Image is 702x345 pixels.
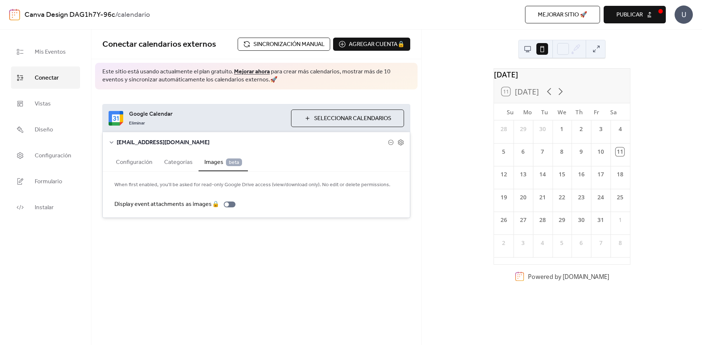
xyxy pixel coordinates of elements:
div: 2 [577,125,585,133]
div: 24 [596,193,605,202]
a: Canva Design DAG1h7Y-96c [24,8,115,22]
div: 29 [558,216,566,224]
span: Seleccionar Calendarios [314,114,391,123]
span: Diseño [35,124,53,135]
div: 7 [538,147,547,156]
div: U [675,5,693,24]
a: Mejorar ahora [234,66,270,77]
div: Tu [536,103,553,120]
span: Instalar [35,202,54,213]
span: Mejorar sitio 🚀 [538,11,587,19]
div: 8 [558,147,566,156]
span: [EMAIL_ADDRESS][DOMAIN_NAME] [117,138,388,147]
div: 22 [558,193,566,202]
span: Conectar calendarios externos [102,37,216,53]
div: 3 [519,239,527,247]
span: Google Calendar [129,110,285,119]
div: 7 [596,239,605,247]
button: Images beta [199,153,248,171]
button: Sincronización manual [238,38,330,51]
button: Seleccionar Calendarios [291,110,404,127]
span: Formulario [35,176,62,187]
div: Th [570,103,588,120]
div: 31 [596,216,605,224]
a: [DOMAIN_NAME] [562,272,609,280]
div: 10 [596,147,605,156]
div: [DATE] [494,69,630,80]
span: Images [204,158,242,167]
div: 19 [499,193,507,202]
div: 11 [616,147,624,156]
span: When first enabled, you'll be asked for read-only Google Drive access (view/download only). No ed... [114,181,390,189]
div: 29 [519,125,527,133]
div: Powered by [528,272,609,280]
div: 20 [519,193,527,202]
span: Publicar [616,11,643,19]
div: Su [501,103,518,120]
div: 13 [519,170,527,179]
div: 17 [596,170,605,179]
a: Diseño [11,118,80,141]
div: 26 [499,216,507,224]
div: 5 [558,239,566,247]
div: 30 [538,125,547,133]
img: logo [9,9,20,20]
span: Mis Eventos [35,46,66,58]
div: 25 [616,193,624,202]
div: 6 [519,147,527,156]
span: beta [226,158,242,166]
a: Vistas [11,92,80,115]
button: Publicar [604,6,666,23]
div: 30 [577,216,585,224]
b: calendario [117,8,150,22]
div: 15 [558,170,566,179]
div: 4 [616,125,624,133]
b: / [115,8,117,22]
span: Configuración [35,150,71,161]
button: Categorías [158,153,199,170]
div: 28 [538,216,547,224]
a: Mis Eventos [11,41,80,63]
a: Configuración [11,144,80,166]
div: 5 [499,147,507,156]
button: Mejorar sitio 🚀 [525,6,600,23]
span: Eliminar [129,120,145,126]
div: 16 [577,170,585,179]
div: 8 [616,239,624,247]
a: Instalar [11,196,80,218]
div: 2 [499,239,507,247]
a: Formulario [11,170,80,192]
div: 9 [577,147,585,156]
div: 1 [616,216,624,224]
div: 12 [499,170,507,179]
div: 23 [577,193,585,202]
span: Sincronización manual [253,40,325,49]
div: Mo [519,103,536,120]
img: google [109,111,123,126]
div: 21 [538,193,547,202]
span: Conectar [35,72,59,84]
div: 28 [499,125,507,133]
a: Conectar [11,66,80,89]
div: We [553,103,570,120]
div: 1 [558,125,566,133]
div: 4 [538,239,547,247]
div: Fr [588,103,605,120]
button: Configuración [110,153,158,170]
span: Este sitio está usando actualmente el plan gratuito. para crear más calendarios, mostrar más de 1... [102,68,410,84]
div: 14 [538,170,547,179]
div: Sa [605,103,622,120]
div: 6 [577,239,585,247]
div: 27 [519,216,527,224]
div: 3 [596,125,605,133]
div: 18 [616,170,624,179]
span: Vistas [35,98,51,110]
